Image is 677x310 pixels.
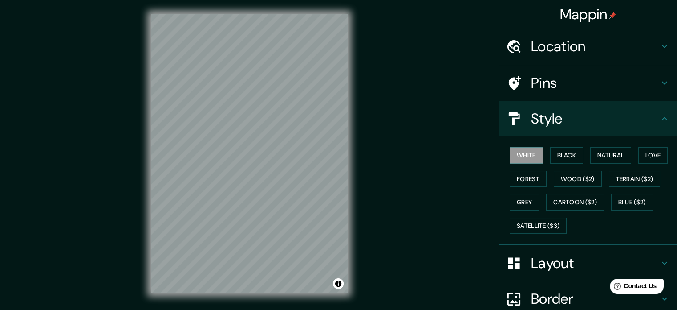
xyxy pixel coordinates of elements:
[531,37,659,55] h4: Location
[531,110,659,128] h4: Style
[499,245,677,281] div: Layout
[510,194,539,211] button: Grey
[531,290,659,308] h4: Border
[510,147,543,164] button: White
[598,275,667,300] iframe: Help widget launcher
[499,101,677,136] div: Style
[638,147,668,164] button: Love
[554,171,602,187] button: Wood ($2)
[609,12,616,19] img: pin-icon.png
[510,171,547,187] button: Forest
[546,194,604,211] button: Cartoon ($2)
[560,5,616,23] h4: Mappin
[531,74,659,92] h4: Pins
[609,171,661,187] button: Terrain ($2)
[151,14,348,293] canvas: Map
[499,29,677,64] div: Location
[333,278,344,289] button: Toggle attribution
[611,194,653,211] button: Blue ($2)
[499,65,677,101] div: Pins
[510,218,567,234] button: Satellite ($3)
[590,147,631,164] button: Natural
[550,147,584,164] button: Black
[531,254,659,272] h4: Layout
